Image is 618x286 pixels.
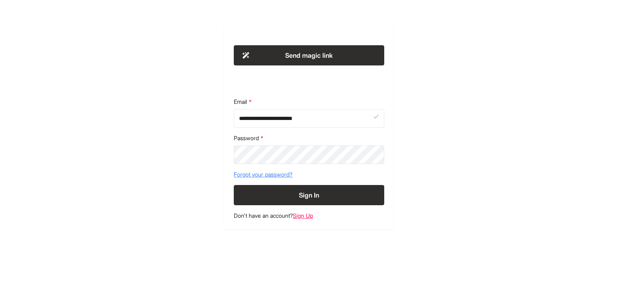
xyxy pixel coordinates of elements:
[234,170,384,179] a: Forgot your password?
[234,134,384,142] label: Password
[293,212,313,219] a: Sign Up
[234,45,384,65] button: Send magic link
[234,212,384,220] footer: Don't have an account?
[234,98,384,106] label: Email
[234,185,384,205] button: Sign In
